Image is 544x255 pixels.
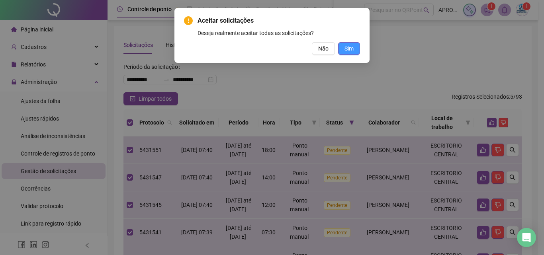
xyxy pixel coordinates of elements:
[517,228,536,247] div: Open Intercom Messenger
[318,44,329,53] span: Não
[198,16,360,25] span: Aceitar solicitações
[344,44,354,53] span: Sim
[184,16,193,25] span: exclamation-circle
[338,42,360,55] button: Sim
[312,42,335,55] button: Não
[198,29,360,37] div: Deseja realmente aceitar todas as solicitações?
